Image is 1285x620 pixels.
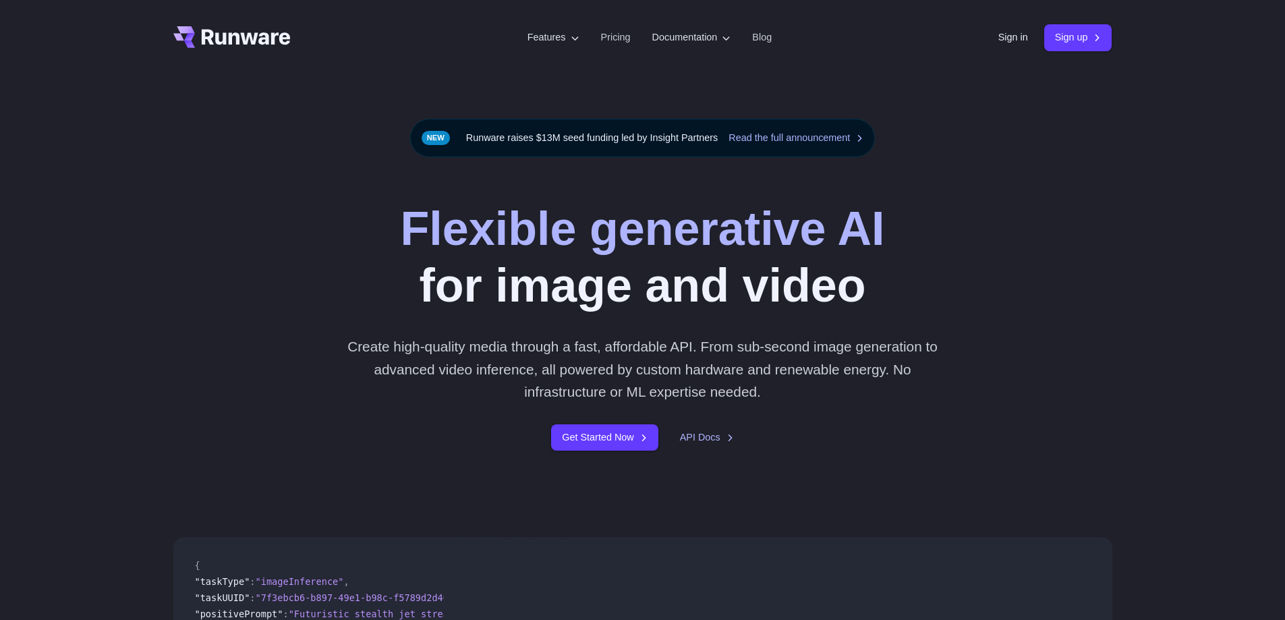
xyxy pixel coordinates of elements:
a: Sign up [1044,24,1112,51]
div: Runware raises $13M seed funding led by Insight Partners [410,119,876,157]
a: Read the full announcement [729,130,863,146]
label: Features [527,30,579,45]
span: "taskUUID" [195,592,250,603]
p: Create high-quality media through a fast, affordable API. From sub-second image generation to adv... [342,335,943,403]
span: "taskType" [195,576,250,587]
span: : [250,576,255,587]
label: Documentation [652,30,731,45]
strong: Flexible generative AI [400,202,884,255]
span: : [283,609,288,619]
a: Get Started Now [551,424,658,451]
span: "7f3ebcb6-b897-49e1-b98c-f5789d2d40d7" [256,592,465,603]
a: Sign in [998,30,1028,45]
a: Go to / [173,26,291,48]
a: API Docs [680,430,734,445]
h1: for image and video [400,200,884,314]
span: , [343,576,349,587]
span: "positivePrompt" [195,609,283,619]
span: : [250,592,255,603]
a: Pricing [601,30,631,45]
a: Blog [752,30,772,45]
span: "imageInference" [256,576,344,587]
span: "Futuristic stealth jet streaking through a neon-lit cityscape with glowing purple exhaust" [289,609,791,619]
span: { [195,560,200,571]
